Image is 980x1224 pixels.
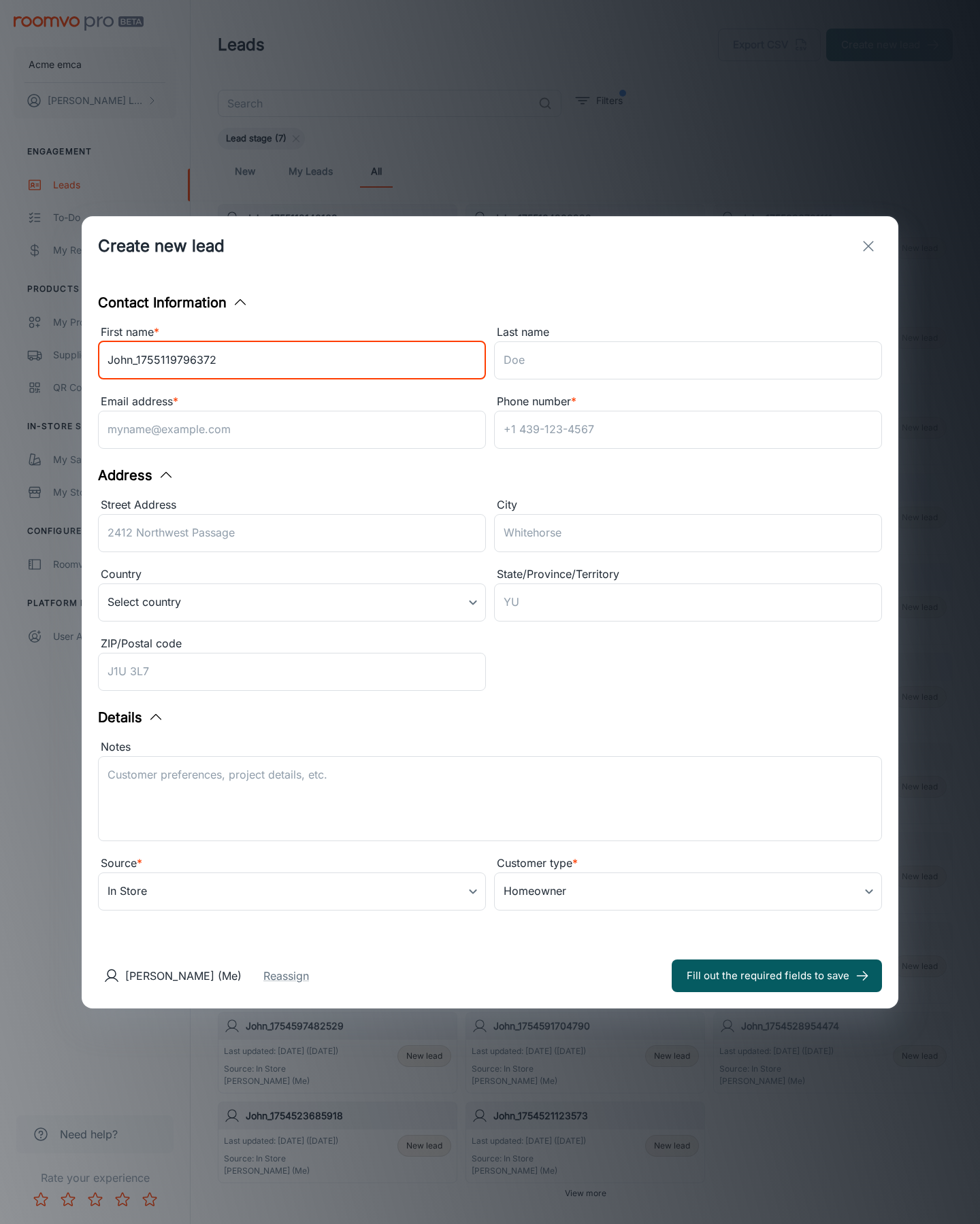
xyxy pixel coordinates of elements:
button: Contact Information [98,292,248,313]
div: Customer type [494,855,882,872]
h1: Create new lead [98,234,225,258]
div: Select country [98,583,486,622]
input: J1U 3L7 [98,653,486,691]
button: Details [98,707,164,728]
div: Source [98,855,486,872]
p: [PERSON_NAME] (Me) [125,968,242,984]
div: Street Address [98,496,486,514]
div: ZIP/Postal code [98,635,486,653]
div: State/Province/Territory [494,566,882,583]
input: +1 439-123-4567 [494,411,882,449]
button: Reassign [263,968,309,984]
input: 2412 Northwest Passage [98,514,486,552]
input: Whitehorse [494,514,882,552]
input: YU [494,583,882,622]
div: City [494,496,882,514]
div: Notes [98,738,882,756]
div: First name [98,324,486,341]
div: Country [98,566,486,583]
div: Last name [494,324,882,341]
div: Email address [98,393,486,411]
button: Address [98,465,174,486]
input: Doe [494,341,882,379]
input: John [98,341,486,379]
div: Homeowner [494,872,882,911]
div: In Store [98,872,486,911]
div: Phone number [494,393,882,411]
button: Fill out the required fields to save [672,959,882,992]
button: exit [855,233,882,260]
input: myname@example.com [98,411,486,449]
